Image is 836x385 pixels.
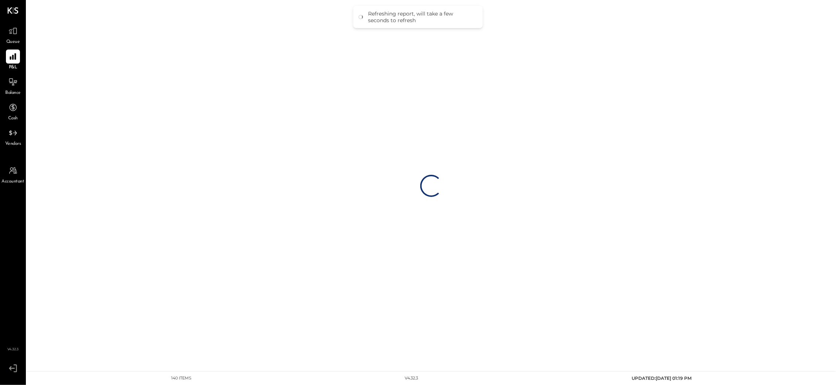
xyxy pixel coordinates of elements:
[632,375,691,381] span: UPDATED: [DATE] 01:19 PM
[9,64,17,71] span: P&L
[405,375,418,381] div: v 4.32.3
[0,126,26,147] a: Vendors
[171,375,191,381] div: 140 items
[368,10,475,24] div: Refreshing report, will take a few seconds to refresh
[2,178,24,185] span: Accountant
[0,24,26,45] a: Queue
[5,141,21,147] span: Vendors
[8,115,18,122] span: Cash
[0,164,26,185] a: Accountant
[0,100,26,122] a: Cash
[5,90,21,96] span: Balance
[6,39,20,45] span: Queue
[0,75,26,96] a: Balance
[0,50,26,71] a: P&L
